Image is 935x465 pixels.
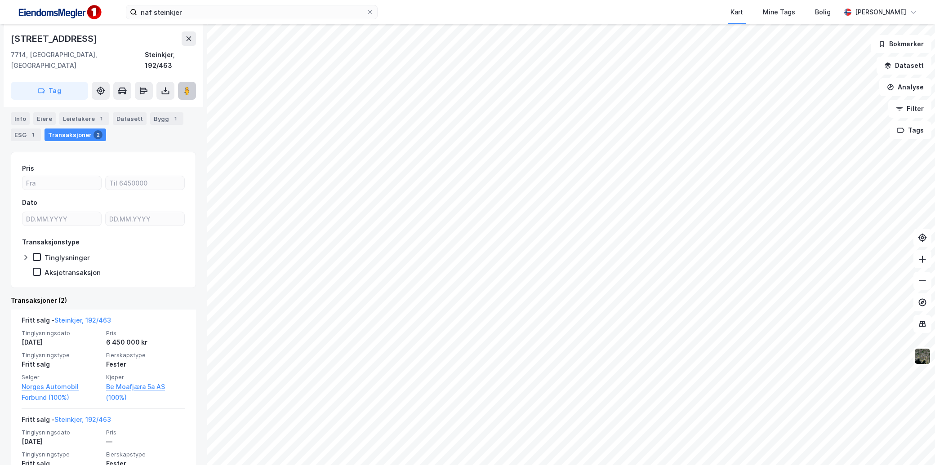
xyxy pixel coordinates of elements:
a: Norges Automobil Forbund (100%) [22,381,101,403]
div: 1 [97,114,106,123]
div: Datasett [113,112,147,125]
div: 1 [171,114,180,123]
div: [PERSON_NAME] [855,7,906,18]
button: Tag [11,82,88,100]
span: Pris [106,429,185,436]
button: Tags [890,121,931,139]
div: Transaksjoner (2) [11,295,196,306]
div: 7714, [GEOGRAPHIC_DATA], [GEOGRAPHIC_DATA] [11,49,145,71]
a: Steinkjer, 192/463 [54,416,111,423]
button: Filter [888,100,931,118]
input: DD.MM.YYYY [106,212,184,226]
span: Tinglysningstype [22,451,101,458]
div: Tinglysninger [45,253,90,262]
a: Steinkjer, 192/463 [54,316,111,324]
img: 9k= [914,348,931,365]
span: Tinglysningsdato [22,329,101,337]
div: [STREET_ADDRESS] [11,31,99,46]
input: DD.MM.YYYY [22,212,101,226]
div: Mine Tags [763,7,795,18]
span: Tinglysningsdato [22,429,101,436]
div: Leietakere [59,112,109,125]
input: Søk på adresse, matrikkel, gårdeiere, leietakere eller personer [137,5,366,19]
div: Fritt salg - [22,315,111,329]
button: Datasett [877,57,931,75]
div: Fester [106,359,185,370]
div: Dato [22,197,37,208]
div: 1 [28,130,37,139]
div: Fritt salg - [22,414,111,429]
span: Tinglysningstype [22,351,101,359]
span: Selger [22,373,101,381]
img: F4PB6Px+NJ5v8B7XTbfpPpyloAAAAASUVORK5CYII= [14,2,104,22]
input: Til 6450000 [106,176,184,190]
div: Kontrollprogram for chat [890,422,935,465]
div: 2 [93,130,102,139]
a: Be Moafjæra 5a AS (100%) [106,381,185,403]
button: Analyse [879,78,931,96]
div: Bolig [815,7,831,18]
div: Bygg [150,112,183,125]
input: Fra [22,176,101,190]
div: ESG [11,128,41,141]
div: Pris [22,163,34,174]
div: [DATE] [22,337,101,348]
span: Pris [106,329,185,337]
div: Kart [730,7,743,18]
span: Eierskapstype [106,451,185,458]
div: 6 450 000 kr [106,337,185,348]
div: Info [11,112,30,125]
div: Fritt salg [22,359,101,370]
div: — [106,436,185,447]
button: Bokmerker [871,35,931,53]
div: Eiere [33,112,56,125]
div: Aksjetransaksjon [45,268,101,277]
div: [DATE] [22,436,101,447]
span: Kjøper [106,373,185,381]
div: Transaksjoner [45,128,106,141]
iframe: Chat Widget [890,422,935,465]
div: Transaksjonstype [22,237,80,248]
span: Eierskapstype [106,351,185,359]
div: Steinkjer, 192/463 [145,49,196,71]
